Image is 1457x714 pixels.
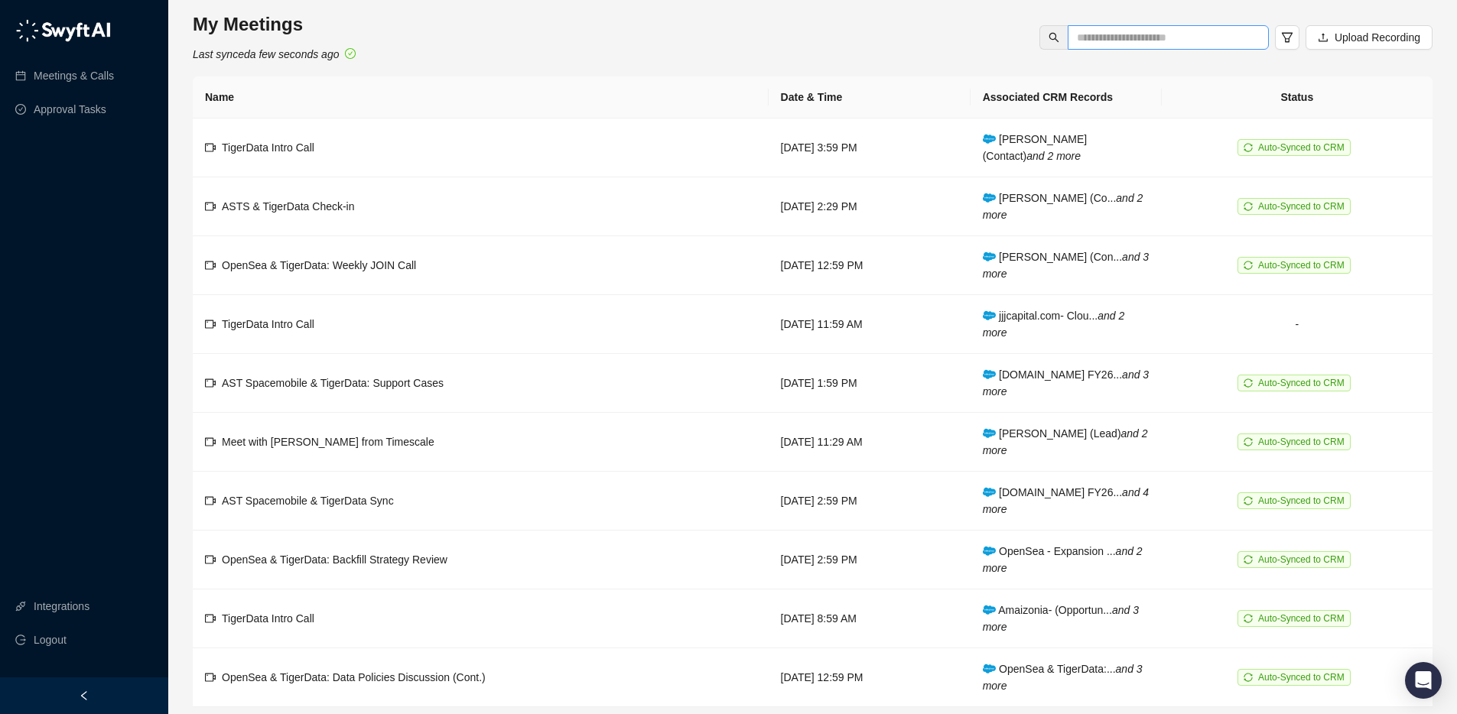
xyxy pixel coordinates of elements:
[1049,32,1059,43] span: search
[222,377,444,389] span: AST Spacemobile & TigerData: Support Cases
[1244,614,1253,623] span: sync
[222,318,314,330] span: TigerData Intro Call
[34,591,89,622] a: Integrations
[1258,495,1345,506] span: Auto-Synced to CRM
[222,141,314,154] span: TigerData Intro Call
[1244,378,1253,388] span: sync
[15,634,26,645] span: logout
[1258,260,1345,271] span: Auto-Synced to CRM
[222,553,447,566] span: OpenSea & TigerData: Backfill Strategy Review
[205,378,216,388] span: video-camera
[983,663,1143,692] span: OpenSea & TigerData:...
[222,612,314,625] span: TigerData Intro Call
[222,200,355,213] span: ASTS & TigerData Check-in
[193,12,356,37] h3: My Meetings
[769,118,971,177] td: [DATE] 3:59 PM
[1244,143,1253,152] span: sync
[1026,150,1081,162] i: and 2 more
[1244,202,1253,211] span: sync
[1405,662,1442,699] div: Open Intercom Messenger
[345,48,356,59] span: check-circle
[222,436,434,448] span: Meet with [PERSON_NAME] from Timescale
[79,690,89,701] span: left
[205,142,216,153] span: video-camera
[15,19,111,42] img: logo-05li4sbe.png
[205,495,216,506] span: video-camera
[1335,29,1420,46] span: Upload Recording
[769,295,971,354] td: [DATE] 11:59 AM
[1244,673,1253,682] span: sync
[769,354,971,413] td: [DATE] 1:59 PM
[983,545,1143,574] i: and 2 more
[769,589,971,648] td: [DATE] 8:59 AM
[983,427,1148,456] span: [PERSON_NAME] (Lead)
[1244,496,1253,505] span: sync
[1258,672,1345,683] span: Auto-Synced to CRM
[205,672,216,683] span: video-camera
[1258,437,1345,447] span: Auto-Synced to CRM
[205,554,216,565] span: video-camera
[1162,76,1433,118] th: Status
[983,192,1143,221] i: and 2 more
[983,545,1143,574] span: OpenSea - Expansion ...
[1244,261,1253,270] span: sync
[983,310,1125,339] i: and 2 more
[1258,201,1345,212] span: Auto-Synced to CRM
[769,472,971,531] td: [DATE] 2:59 PM
[983,604,1139,633] span: Amaizonia- (Opportun...
[769,648,971,707] td: [DATE] 12:59 PM
[983,368,1149,398] i: and 3 more
[222,259,416,271] span: OpenSea & TigerData: Weekly JOIN Call
[205,613,216,624] span: video-camera
[971,76,1162,118] th: Associated CRM Records
[1258,613,1345,624] span: Auto-Synced to CRM
[205,260,216,271] span: video-camera
[1258,142,1345,153] span: Auto-Synced to CRM
[1162,295,1433,354] td: -
[983,368,1149,398] span: [DOMAIN_NAME] FY26...
[769,413,971,472] td: [DATE] 11:29 AM
[1244,437,1253,446] span: sync
[983,486,1149,515] span: [DOMAIN_NAME] FY26...
[222,495,394,507] span: AST Spacemobile & TigerData Sync
[769,76,971,118] th: Date & Time
[205,319,216,329] span: video-camera
[1258,378,1345,388] span: Auto-Synced to CRM
[983,310,1125,339] span: jjjcapital.com- Clou...
[34,625,67,655] span: Logout
[769,236,971,295] td: [DATE] 12:59 PM
[222,671,486,683] span: OpenSea & TigerData: Data Policies Discussion (Cont.)
[1258,554,1345,565] span: Auto-Synced to CRM
[193,48,339,60] i: Last synced a few seconds ago
[769,531,971,589] td: [DATE] 2:59 PM
[983,251,1149,280] span: [PERSON_NAME] (Con...
[983,604,1139,633] i: and 3 more
[983,133,1088,162] span: [PERSON_NAME] (Contact)
[983,192,1143,221] span: [PERSON_NAME] (Co...
[983,486,1149,515] i: and 4 more
[1281,31,1293,44] span: filter
[193,76,769,118] th: Name
[1306,25,1433,50] button: Upload Recording
[983,427,1148,456] i: and 2 more
[34,60,114,91] a: Meetings & Calls
[983,251,1149,280] i: and 3 more
[1244,555,1253,564] span: sync
[769,177,971,236] td: [DATE] 2:29 PM
[34,94,106,125] a: Approval Tasks
[983,663,1143,692] i: and 3 more
[205,437,216,447] span: video-camera
[1318,32,1329,43] span: upload
[205,201,216,212] span: video-camera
